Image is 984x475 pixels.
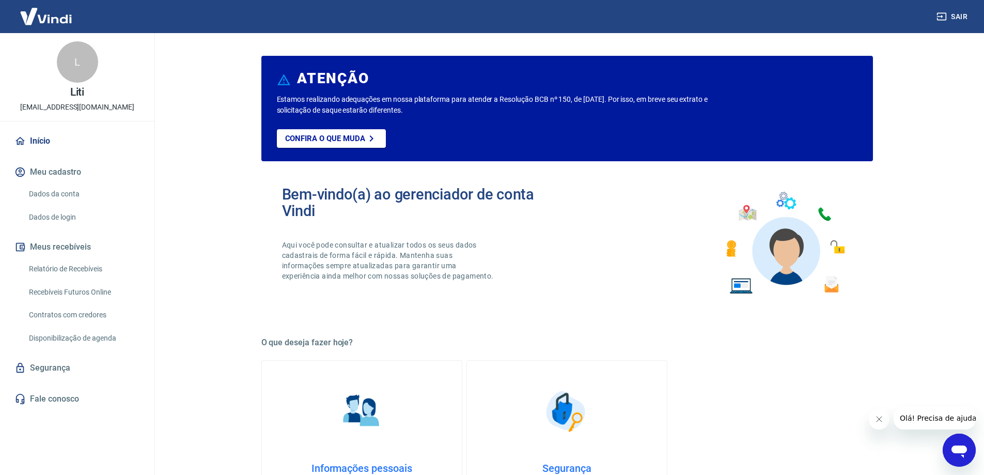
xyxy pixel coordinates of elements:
[541,386,592,437] img: Segurança
[12,388,142,410] a: Fale conosco
[12,130,142,152] a: Início
[20,102,134,113] p: [EMAIL_ADDRESS][DOMAIN_NAME]
[12,357,142,379] a: Segurança
[278,462,445,474] h4: Informações pessoais
[943,434,976,467] iframe: Button to launch messaging window
[285,134,365,143] p: Confira o que muda
[25,328,142,349] a: Disponibilização de agenda
[12,236,142,258] button: Meus recebíveis
[297,73,369,84] h6: ATENÇÃO
[336,386,387,437] img: Informações pessoais
[277,94,741,116] p: Estamos realizando adequações em nossa plataforma para atender a Resolução BCB nº 150, de [DATE]....
[261,338,873,348] h5: O que deseja fazer hoje?
[869,409,889,430] iframe: Close message
[57,41,98,83] div: L
[25,258,142,280] a: Relatório de Recebíveis
[483,462,650,474] h4: Segurança
[25,304,142,326] a: Contratos com credores
[25,207,142,228] a: Dados de login
[717,186,852,300] img: Imagem de um avatar masculino com diversos icones exemplificando as funcionalidades do gerenciado...
[25,282,142,303] a: Recebíveis Futuros Online
[282,186,567,219] h2: Bem-vindo(a) ao gerenciador de conta Vindi
[12,1,80,32] img: Vindi
[277,129,386,148] a: Confira o que muda
[12,161,142,183] button: Meu cadastro
[934,7,972,26] button: Sair
[282,240,496,281] p: Aqui você pode consultar e atualizar todos os seus dados cadastrais de forma fácil e rápida. Mant...
[70,87,85,98] p: Liti
[894,407,976,430] iframe: Message from company
[25,183,142,205] a: Dados da conta
[6,7,87,16] span: Olá! Precisa de ajuda?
